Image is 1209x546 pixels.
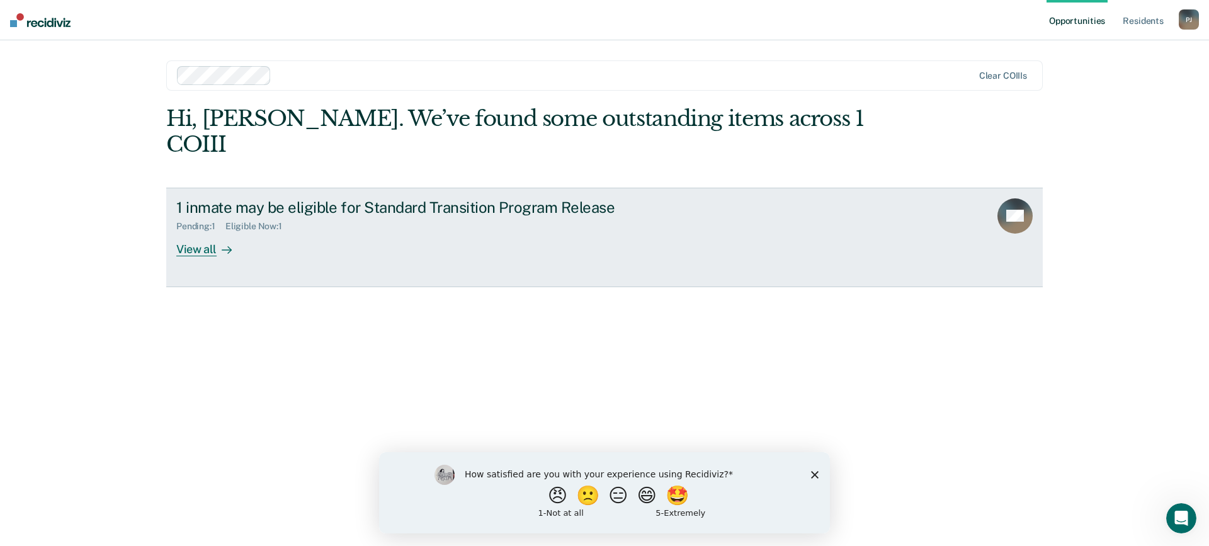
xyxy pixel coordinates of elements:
[176,232,247,256] div: View all
[1179,9,1199,30] button: PJ
[176,198,618,217] div: 1 inmate may be eligible for Standard Transition Program Release
[10,13,71,27] img: Recidiviz
[1166,503,1196,533] iframe: Intercom live chat
[225,221,292,232] div: Eligible Now : 1
[166,106,868,157] div: Hi, [PERSON_NAME]. We’ve found some outstanding items across 1 COIII
[166,188,1043,287] a: 1 inmate may be eligible for Standard Transition Program ReleasePending:1Eligible Now:1View all
[979,71,1027,81] div: Clear COIIIs
[176,221,225,232] div: Pending : 1
[1179,9,1199,30] div: P J
[379,452,830,533] iframe: Survey by Kim from Recidiviz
